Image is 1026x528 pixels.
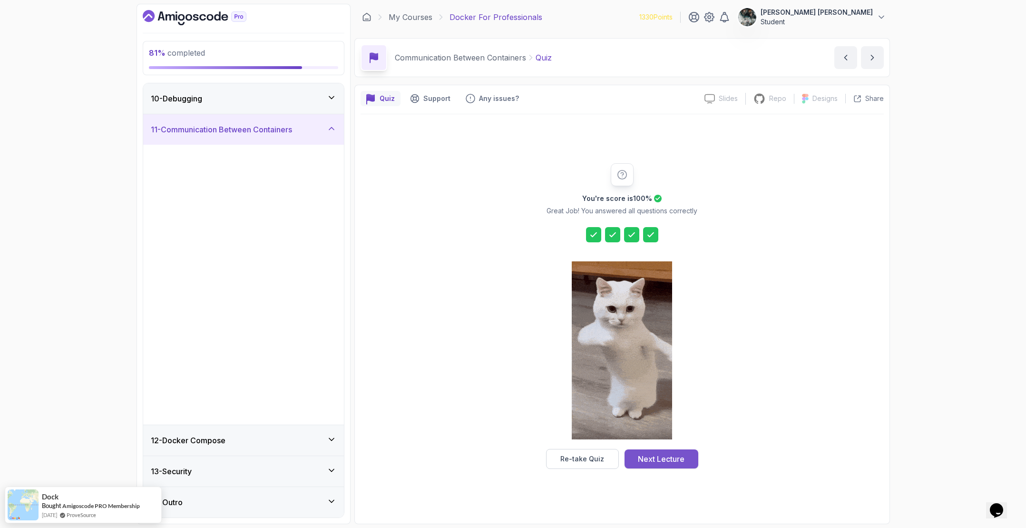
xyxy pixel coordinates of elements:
button: 10-Debugging [143,83,344,114]
p: Support [423,94,450,103]
p: Great Job! You answered all questions correctly [547,206,697,216]
h2: You're score is 100 % [582,194,652,203]
a: My Courses [389,11,432,23]
p: Student [761,17,873,27]
p: Communication Between Containers [395,52,526,63]
img: cool-cat [572,261,672,439]
p: [PERSON_NAME] [PERSON_NAME] [761,8,873,17]
a: Dashboard [143,10,268,25]
p: 1330 Points [639,12,673,22]
button: Support button [404,91,456,106]
img: provesource social proof notification image [8,489,39,520]
span: Dock [42,493,59,501]
span: completed [149,48,205,58]
button: next content [861,46,884,69]
h3: 14 - Outro [151,497,183,508]
span: [DATE] [42,511,57,519]
p: Slides [719,94,738,103]
h3: 13 - Security [151,466,192,477]
button: previous content [834,46,857,69]
button: Next Lecture [625,449,698,468]
button: user profile image[PERSON_NAME] [PERSON_NAME]Student [738,8,886,27]
p: Docker For Professionals [449,11,542,23]
button: 11-Communication Between Containers [143,114,344,145]
p: Repo [769,94,786,103]
button: Re-take Quiz [546,449,619,469]
a: ProveSource [67,511,96,519]
span: Bought [42,502,61,509]
h3: 12 - Docker Compose [151,435,225,446]
button: Share [845,94,884,103]
p: Quiz [536,52,552,63]
span: 81 % [149,48,166,58]
p: Any issues? [479,94,519,103]
button: Feedback button [460,91,525,106]
button: 14-Outro [143,487,344,518]
p: Share [865,94,884,103]
div: Next Lecture [638,453,684,465]
img: user profile image [738,8,756,26]
button: 12-Docker Compose [143,425,344,456]
a: Dashboard [362,12,371,22]
a: Amigoscode PRO Membership [62,502,140,509]
button: 13-Security [143,456,344,487]
h3: 11 - Communication Between Containers [151,124,292,135]
iframe: chat widget [986,490,1016,518]
p: Designs [812,94,838,103]
p: Quiz [380,94,395,103]
h3: 10 - Debugging [151,93,202,104]
button: quiz button [361,91,401,106]
div: Re-take Quiz [560,454,604,464]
